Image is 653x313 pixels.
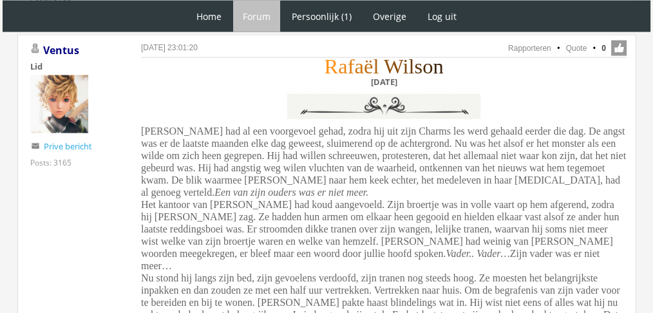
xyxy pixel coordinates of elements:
img: Gebruiker is offline [30,44,41,54]
a: Prive bericht [44,140,92,152]
a: Rapporteren [508,44,551,53]
span: 0 [601,43,606,54]
b: [DATE] [371,76,397,88]
span: a [338,55,347,78]
span: l [373,55,379,78]
span: ë [364,55,373,78]
span: s [414,55,422,78]
a: Quote [566,44,587,53]
span: o [422,55,433,78]
span: f [348,55,355,78]
a: Ventus [43,43,79,57]
a: [DATE] 23:01:20 [141,43,198,52]
span: Like deze post [611,41,627,56]
span: W [384,55,402,78]
span: n [433,55,443,78]
div: Posts: 3165 [30,157,71,168]
span: l [408,55,414,78]
span: R [325,55,339,78]
span: a [355,55,364,78]
div: Lid [30,61,120,72]
i: Een van zijn ouders was er niet meer. [214,187,368,198]
i: Vader.. Vader… [446,248,510,259]
span: i [402,55,408,78]
img: LK3TOVS.png [284,91,484,122]
img: Ventus [30,75,88,133]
